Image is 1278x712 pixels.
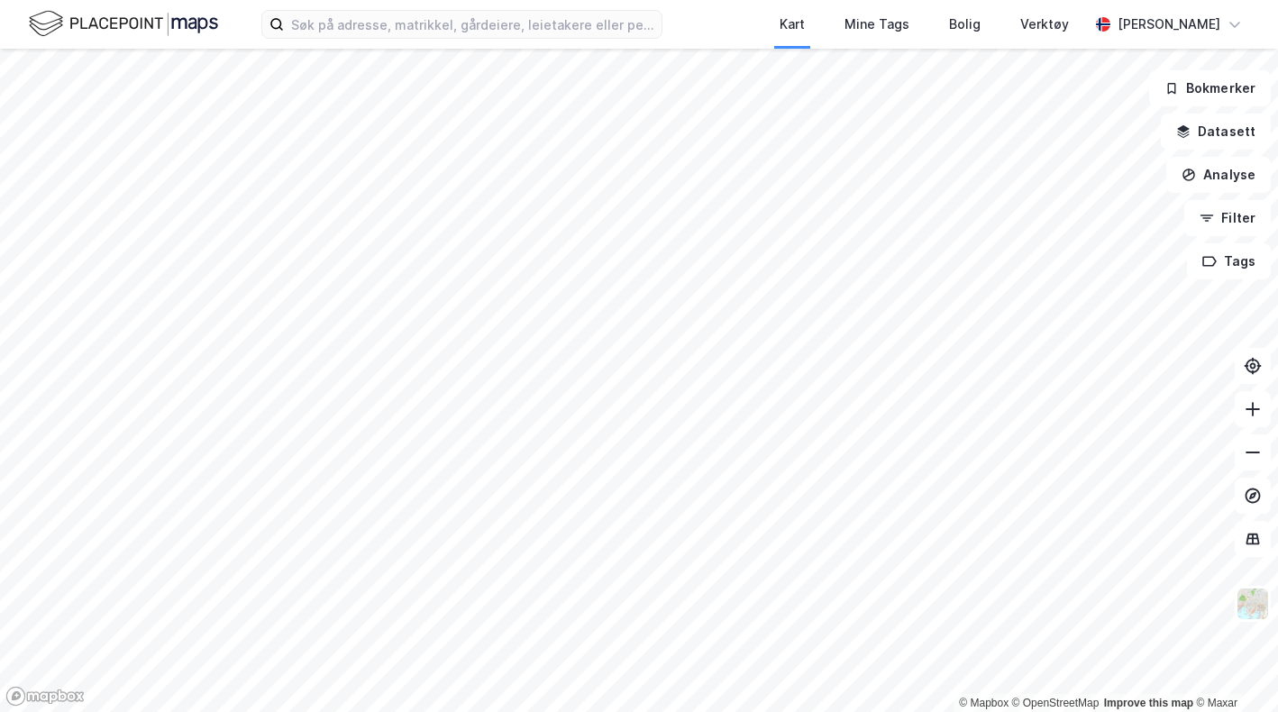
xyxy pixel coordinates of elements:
[1188,625,1278,712] iframe: Chat Widget
[1166,157,1271,193] button: Analyse
[949,14,981,35] div: Bolig
[780,14,805,35] div: Kart
[959,697,1009,709] a: Mapbox
[29,8,218,40] img: logo.f888ab2527a4732fd821a326f86c7f29.svg
[5,686,85,707] a: Mapbox homepage
[1149,70,1271,106] button: Bokmerker
[1236,587,1270,621] img: Z
[1012,697,1100,709] a: OpenStreetMap
[1104,697,1193,709] a: Improve this map
[844,14,909,35] div: Mine Tags
[1020,14,1069,35] div: Verktøy
[284,11,662,38] input: Søk på adresse, matrikkel, gårdeiere, leietakere eller personer
[1187,243,1271,279] button: Tags
[1161,114,1271,150] button: Datasett
[1118,14,1220,35] div: [PERSON_NAME]
[1184,200,1271,236] button: Filter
